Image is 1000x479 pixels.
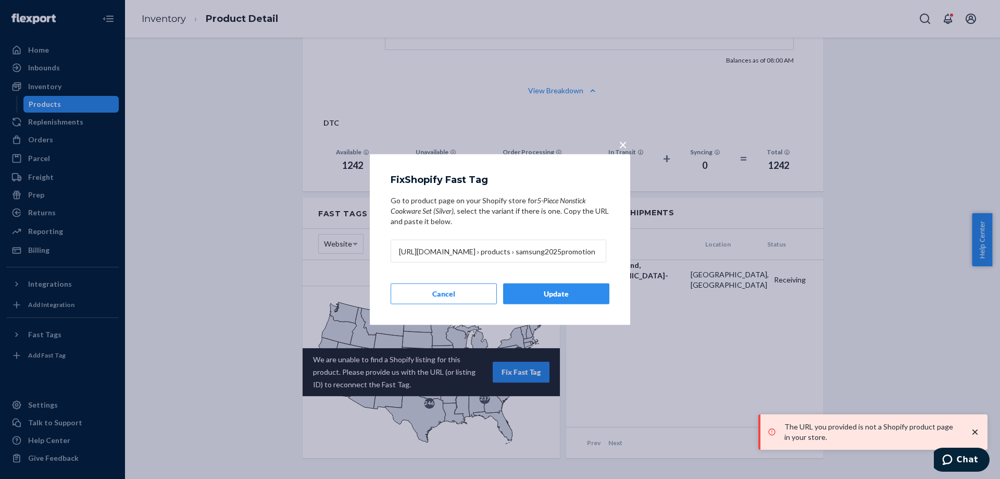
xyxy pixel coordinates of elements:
button: Cancel [391,284,497,304]
p: The URL you provided is not a Shopify product page in your store. [784,422,959,443]
h5: Fix Shopify Fast Tag [391,175,488,185]
span: 5-Piece Nonstick Cookware Set (Silver) [391,196,586,215]
button: Update [503,284,609,304]
svg: close toast [970,427,980,437]
input: https://mystore.myshopify.com/products/myproduct [391,240,606,263]
span: × [619,135,627,153]
iframe: Opens a widget where you can chat to one of our agents [934,448,990,474]
label: Go to product page on your Shopify store for , select the variant if there is one. Copy the URL a... [391,195,609,227]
